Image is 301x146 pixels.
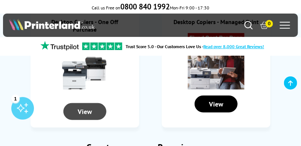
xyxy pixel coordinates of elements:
img: Desktop Copiers - One Off Purchase [57,41,113,97]
div: 1 [11,94,20,103]
img: Printerland Logo [9,18,95,30]
a: Search [244,21,253,29]
a: View [195,100,238,108]
img: Desktop Copiers - Managed Print [188,33,244,90]
b: 0800 840 1992 [120,2,170,12]
img: trustpilot rating [37,41,82,50]
a: Trust Score 5.0 - Our Customers Love Us -Read over 8,000 Great Reviews! [126,44,264,49]
img: trustpilot rating [82,43,122,50]
a: 0800 840 1992 [120,5,170,11]
a: Printerland Logo [9,18,150,32]
a: 0 [260,21,269,29]
span: 0 [266,20,273,27]
a: View [63,108,106,116]
span: Read over 8,000 Great Reviews! [204,44,264,49]
div: View [63,103,106,120]
div: View [195,96,238,113]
